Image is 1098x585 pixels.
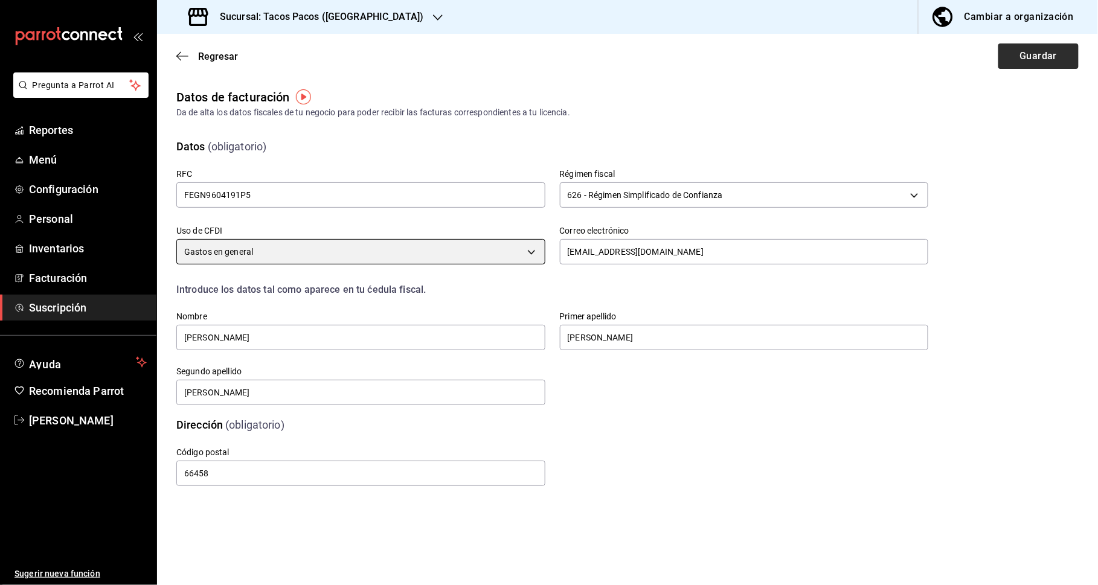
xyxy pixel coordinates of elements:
[176,51,238,62] button: Regresar
[176,449,545,457] label: Código postal
[965,8,1074,25] div: Cambiar a organización
[176,313,545,321] label: Nombre
[176,239,545,264] div: Gastos en general
[176,138,205,155] div: Datos
[176,88,290,106] div: Datos de facturación
[225,417,284,433] div: (obligatorio)
[33,79,130,92] span: Pregunta a Parrot AI
[560,170,929,179] label: Régimen fiscal
[29,181,147,197] span: Configuración
[998,43,1079,69] button: Guardar
[560,313,929,321] label: Primer apellido
[176,283,928,297] div: Introduce los datos tal como aparece en tu ćedula fiscal.
[176,170,545,179] label: RFC
[14,567,147,580] span: Sugerir nueva función
[29,270,147,286] span: Facturación
[29,299,147,316] span: Suscripción
[29,355,131,369] span: Ayuda
[29,383,147,399] span: Recomienda Parrot
[198,51,238,62] span: Regresar
[560,227,929,235] label: Correo electrónico
[29,412,147,429] span: [PERSON_NAME]
[29,240,147,257] span: Inventarios
[29,122,147,138] span: Reportes
[560,182,929,208] div: 626 - Régimen Simplificado de Confianza
[133,31,143,41] button: open_drawer_menu
[176,227,545,235] label: Uso de CFDI
[210,10,423,24] h3: Sucursal: Tacos Pacos ([GEOGRAPHIC_DATA])
[176,106,1079,119] div: Da de alta los datos fiscales de tu negocio para poder recibir las facturas correspondientes a tu...
[176,417,223,433] div: Dirección
[176,368,545,376] label: Segundo apellido
[296,89,311,104] img: Tooltip marker
[208,138,267,155] div: (obligatorio)
[29,211,147,227] span: Personal
[8,88,149,100] a: Pregunta a Parrot AI
[13,72,149,98] button: Pregunta a Parrot AI
[29,152,147,168] span: Menú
